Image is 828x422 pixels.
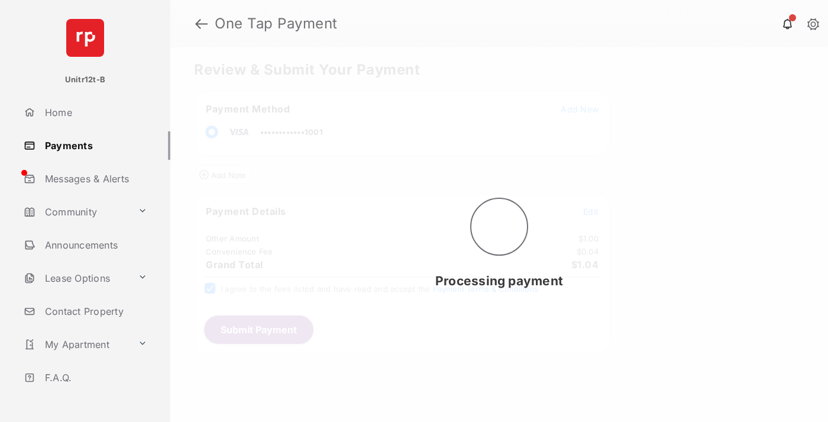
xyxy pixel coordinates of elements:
[215,17,338,31] strong: One Tap Payment
[19,297,170,326] a: Contact Property
[19,165,170,193] a: Messages & Alerts
[19,131,170,160] a: Payments
[435,273,563,288] span: Processing payment
[19,363,170,392] a: F.A.Q.
[19,198,133,226] a: Community
[66,19,104,57] img: svg+xml;base64,PHN2ZyB4bWxucz0iaHR0cDovL3d3dy53My5vcmcvMjAwMC9zdmciIHdpZHRoPSI2NCIgaGVpZ2h0PSI2NC...
[19,98,170,127] a: Home
[65,74,105,86] p: Unitr12t-B
[19,231,170,259] a: Announcements
[19,264,133,292] a: Lease Options
[19,330,133,359] a: My Apartment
